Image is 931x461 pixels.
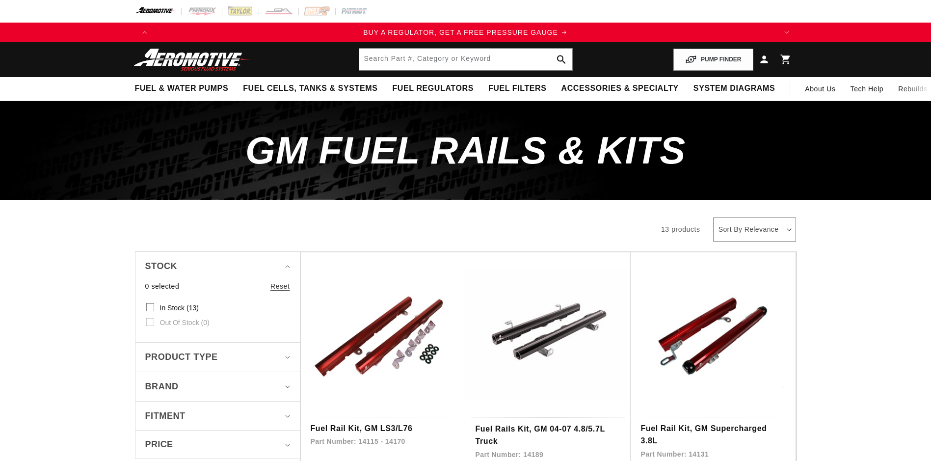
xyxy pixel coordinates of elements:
[554,77,686,100] summary: Accessories & Specialty
[481,77,554,100] summary: Fuel Filters
[777,23,797,42] button: Translation missing: en.sections.announcements.next_announcement
[561,83,679,94] span: Accessories & Specialty
[798,77,843,101] a: About Us
[145,372,290,401] summary: Brand (0 selected)
[160,303,199,312] span: In stock (13)
[145,281,180,292] span: 0 selected
[110,23,821,42] slideshow-component: Translation missing: en.sections.announcements.announcement_bar
[155,27,777,38] div: 1 of 4
[145,350,218,364] span: Product type
[245,129,686,172] span: GM Fuel Rails & Kits
[145,343,290,372] summary: Product type (0 selected)
[661,225,700,233] span: 13 products
[488,83,547,94] span: Fuel Filters
[135,83,229,94] span: Fuel & Water Pumps
[673,49,753,71] button: PUMP FINDER
[363,28,558,36] span: BUY A REGULATOR, GET A FREE PRESSURE GAUGE
[475,423,621,448] a: Fuel Rails Kit, GM 04-07 4.8/5.7L Truck
[145,409,186,423] span: Fitment
[385,77,480,100] summary: Fuel Regulators
[392,83,473,94] span: Fuel Regulators
[128,77,236,100] summary: Fuel & Water Pumps
[145,252,290,281] summary: Stock (0 selected)
[843,77,891,101] summary: Tech Help
[640,422,786,447] a: Fuel Rail Kit, GM Supercharged 3.8L
[145,431,290,459] summary: Price
[693,83,775,94] span: System Diagrams
[898,83,927,94] span: Rebuilds
[145,380,179,394] span: Brand
[851,83,884,94] span: Tech Help
[311,422,456,435] a: Fuel Rail Kit, GM LS3/L76
[805,85,835,93] span: About Us
[551,49,572,70] button: search button
[145,438,173,451] span: Price
[236,77,385,100] summary: Fuel Cells, Tanks & Systems
[155,27,777,38] a: BUY A REGULATOR, GET A FREE PRESSURE GAUGE
[131,48,254,71] img: Aeromotive
[145,402,290,431] summary: Fitment (0 selected)
[155,27,777,38] div: Announcement
[160,318,210,327] span: Out of stock (0)
[243,83,377,94] span: Fuel Cells, Tanks & Systems
[359,49,572,70] input: Search by Part Number, Category or Keyword
[270,281,290,292] a: Reset
[145,259,178,273] span: Stock
[686,77,782,100] summary: System Diagrams
[135,23,155,42] button: Translation missing: en.sections.announcements.previous_announcement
